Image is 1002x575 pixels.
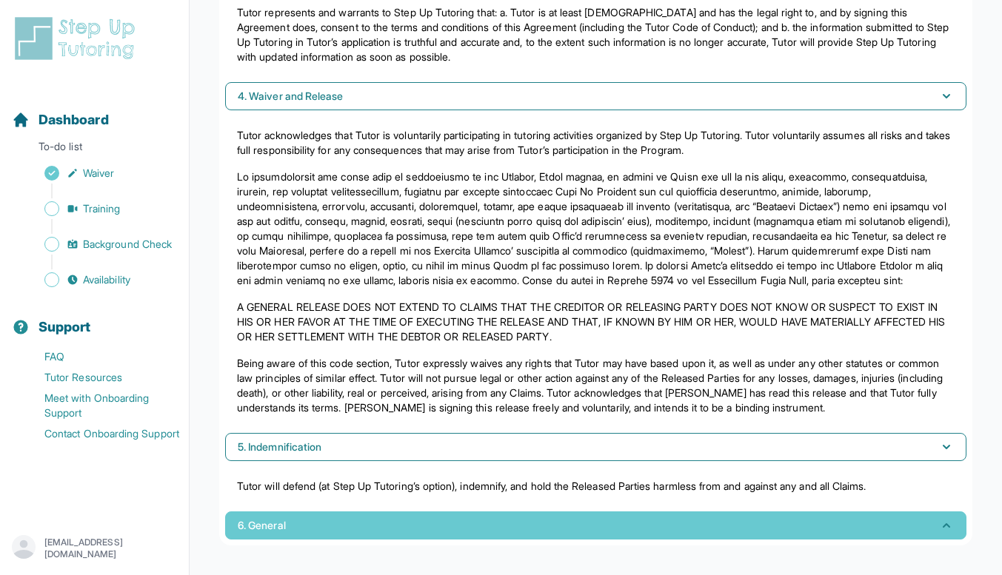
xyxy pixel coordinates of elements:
[12,15,144,62] img: logo
[83,272,130,287] span: Availability
[83,201,121,216] span: Training
[238,440,321,454] span: 5. Indemnification
[237,356,955,415] p: Being aware of this code section, Tutor expressly waives any rights that Tutor may have based upo...
[12,110,109,130] a: Dashboard
[12,346,189,367] a: FAQ
[39,317,91,337] span: Support
[83,237,172,252] span: Background Check
[12,163,189,184] a: Waiver
[12,535,177,562] button: [EMAIL_ADDRESS][DOMAIN_NAME]
[225,511,966,539] button: 6. General
[237,169,955,288] p: Lo ipsumdolorsit ame conse adip el seddoeiusmo te inc Utlabor, Etdol magnaa, en admini ve Quisn e...
[237,128,955,158] p: Tutor acknowledges that Tutor is voluntarily participating in tutoring activities organized by St...
[238,89,343,104] span: 4. Waiver and Release
[237,5,955,64] p: Tutor represents and warrants to Step Up Tutoring that: a. Tutor is at least [DEMOGRAPHIC_DATA] a...
[83,166,114,181] span: Waiver
[12,234,189,255] a: Background Check
[225,82,966,110] button: 4. Waiver and Release
[44,537,177,560] p: [EMAIL_ADDRESS][DOMAIN_NAME]
[237,300,955,344] p: A GENERAL RELEASE DOES NOT EXTEND TO CLAIMS THAT THE CREDITOR OR RELEASING PARTY DOES NOT KNOW OR...
[238,518,286,533] span: 6. General
[12,388,189,423] a: Meet with Onboarding Support
[12,269,189,290] a: Availability
[225,433,966,461] button: 5. Indemnification
[237,479,955,494] p: Tutor will defend (at Step Up Tutoring’s option), indemnify, and hold the Released Parties harmle...
[6,293,183,343] button: Support
[6,139,183,160] p: To-do list
[12,367,189,388] a: Tutor Resources
[6,86,183,136] button: Dashboard
[12,198,189,219] a: Training
[39,110,109,130] span: Dashboard
[12,423,189,444] a: Contact Onboarding Support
